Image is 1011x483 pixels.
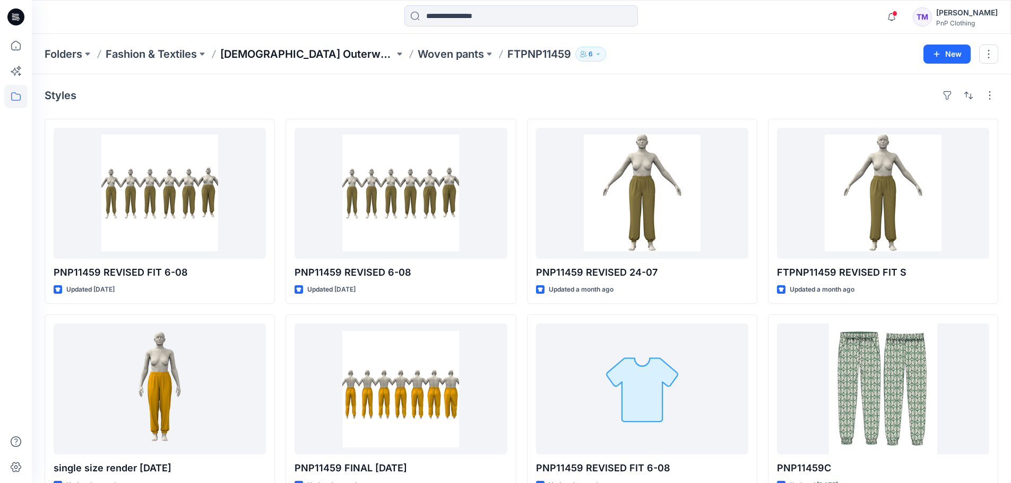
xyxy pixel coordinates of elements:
a: single size render 8/07/25 [54,323,266,454]
a: PNP11459 FINAL 9/07/25 [295,323,507,454]
p: Updated [DATE] [307,284,356,295]
p: 6 [589,48,593,60]
p: Updated [DATE] [66,284,115,295]
a: PNP11459 REVISED FIT 6-08 [54,128,266,259]
a: PNP11459 REVISED FIT 6-08 [536,323,748,454]
button: New [923,45,971,64]
p: Updated a month ago [790,284,854,295]
div: TM [913,7,932,27]
p: PNP11459 REVISED FIT 6-08 [536,461,748,476]
p: PNP11459 REVISED 24-07 [536,265,748,280]
a: PNP11459 REVISED 6-08 [295,128,507,259]
p: PNP11459C [777,461,989,476]
a: Woven pants [418,47,484,62]
div: [PERSON_NAME] [936,6,998,19]
p: PNP11459 FINAL [DATE] [295,461,507,476]
button: 6 [575,47,606,62]
a: FTPNP11459 REVISED FIT S [777,128,989,259]
a: [DEMOGRAPHIC_DATA] Outerwear [220,47,394,62]
a: Folders [45,47,82,62]
a: PNP11459C [777,323,989,454]
p: single size render [DATE] [54,461,266,476]
p: FTPNP11459 [507,47,571,62]
p: FTPNP11459 REVISED FIT S [777,265,989,280]
a: PNP11459 REVISED 24-07 [536,128,748,259]
p: PNP11459 REVISED 6-08 [295,265,507,280]
p: PNP11459 REVISED FIT 6-08 [54,265,266,280]
a: Fashion & Textiles [106,47,197,62]
div: PnP Clothing [936,19,998,27]
h4: Styles [45,89,76,102]
p: Updated a month ago [549,284,613,295]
